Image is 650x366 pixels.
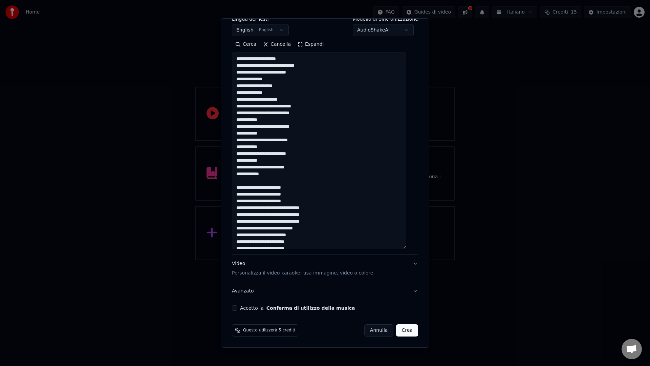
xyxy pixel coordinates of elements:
button: VideoPersonalizza il video karaoke: usa immagine, video o colore [232,255,418,282]
div: TestiAggiungi testi delle canzoni o seleziona un modello di parole automatiche [232,17,418,255]
label: Modello di Sincronizzazione [353,17,418,21]
button: Annulla [364,324,394,337]
button: Accetto la [266,306,355,310]
label: Accetto la [240,306,355,310]
button: Avanzato [232,282,418,300]
button: Cerca [232,39,260,50]
div: Video [232,260,373,277]
button: Cancella [260,39,294,50]
button: Crea [396,324,418,337]
span: Questo utilizzerà 5 crediti [243,328,295,333]
button: Espandi [294,39,327,50]
label: Lingua dei Testi [232,17,289,21]
p: Personalizza il video karaoke: usa immagine, video o colore [232,270,373,277]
